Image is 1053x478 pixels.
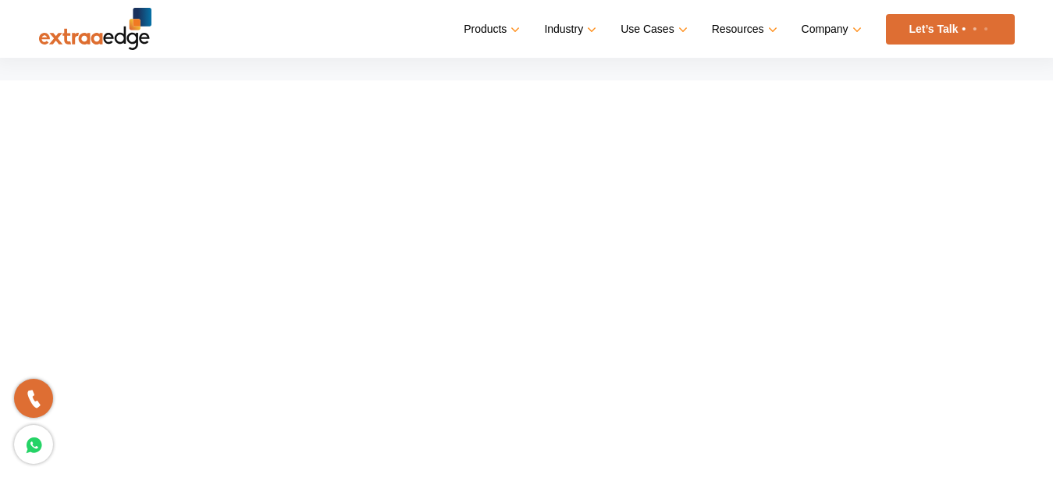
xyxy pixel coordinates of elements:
a: Industry [544,18,593,41]
a: Company [802,18,859,41]
a: Resources [712,18,774,41]
a: Use Cases [621,18,684,41]
a: Products [464,18,517,41]
a: Let’s Talk [886,14,1015,45]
